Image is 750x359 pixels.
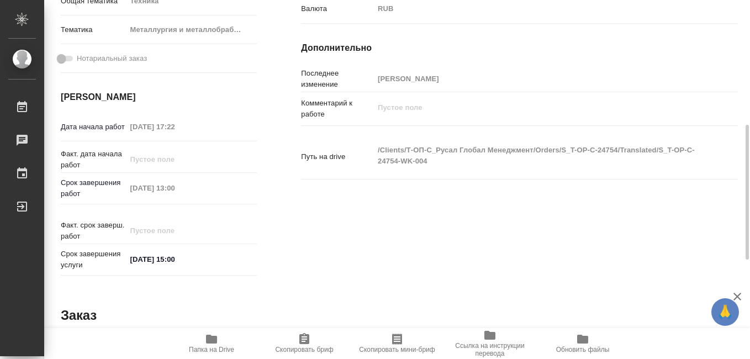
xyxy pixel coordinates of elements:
[374,71,701,87] input: Пустое поле
[450,342,530,357] span: Ссылка на инструкции перевода
[301,3,374,14] p: Валюта
[301,68,374,90] p: Последнее изменение
[716,300,735,324] span: 🙏
[189,346,234,353] span: Папка на Drive
[61,24,126,35] p: Тематика
[61,122,126,133] p: Дата начала работ
[359,346,435,353] span: Скопировать мини-бриф
[351,328,443,359] button: Скопировать мини-бриф
[301,98,374,120] p: Комментарий к работе
[61,149,126,171] p: Факт. дата начала работ
[61,177,126,199] p: Срок завершения работ
[126,251,223,267] input: ✎ Введи что-нибудь
[301,41,738,55] h4: Дополнительно
[374,141,701,171] textarea: /Clients/Т-ОП-С_Русал Глобал Менеджмент/Orders/S_T-OP-C-24754/Translated/S_T-OP-C-24754-WK-004
[61,249,126,271] p: Срок завершения услуги
[126,151,223,167] input: Пустое поле
[443,328,536,359] button: Ссылка на инструкции перевода
[165,328,258,359] button: Папка на Drive
[61,91,257,104] h4: [PERSON_NAME]
[126,20,257,39] div: Металлургия и металлобработка
[61,220,126,242] p: Факт. срок заверш. работ
[126,223,223,239] input: Пустое поле
[77,53,147,64] span: Нотариальный заказ
[556,346,610,353] span: Обновить файлы
[126,119,223,135] input: Пустое поле
[258,328,351,359] button: Скопировать бриф
[61,307,97,324] h2: Заказ
[126,180,223,196] input: Пустое поле
[301,151,374,162] p: Путь на drive
[275,346,333,353] span: Скопировать бриф
[711,298,739,326] button: 🙏
[536,328,629,359] button: Обновить файлы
